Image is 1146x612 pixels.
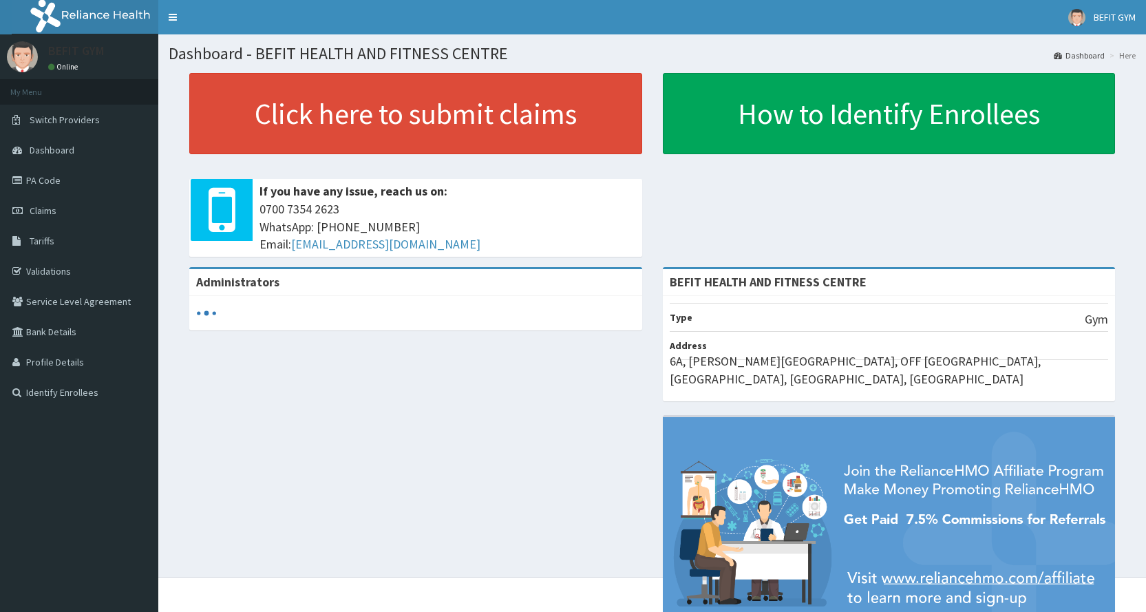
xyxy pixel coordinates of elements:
[48,45,104,57] p: BEFIT GYM
[1068,9,1085,26] img: User Image
[196,274,279,290] b: Administrators
[30,114,100,126] span: Switch Providers
[48,62,81,72] a: Online
[291,236,480,252] a: [EMAIL_ADDRESS][DOMAIN_NAME]
[1054,50,1105,61] a: Dashboard
[670,274,867,290] strong: BEFIT HEALTH AND FITNESS CENTRE
[663,73,1116,154] a: How to Identify Enrollees
[30,235,54,247] span: Tariffs
[1094,11,1136,23] span: BEFIT GYM
[30,144,74,156] span: Dashboard
[259,183,447,199] b: If you have any issue, reach us on:
[1085,310,1108,328] p: Gym
[670,311,692,324] b: Type
[259,200,635,253] span: 0700 7354 2623 WhatsApp: [PHONE_NUMBER] Email:
[169,45,1136,63] h1: Dashboard - BEFIT HEALTH AND FITNESS CENTRE
[670,339,707,352] b: Address
[670,352,1109,388] p: 6A, [PERSON_NAME][GEOGRAPHIC_DATA], OFF [GEOGRAPHIC_DATA], [GEOGRAPHIC_DATA], [GEOGRAPHIC_DATA], ...
[7,41,38,72] img: User Image
[189,73,642,154] a: Click here to submit claims
[1106,50,1136,61] li: Here
[196,303,217,324] svg: audio-loading
[30,204,56,217] span: Claims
